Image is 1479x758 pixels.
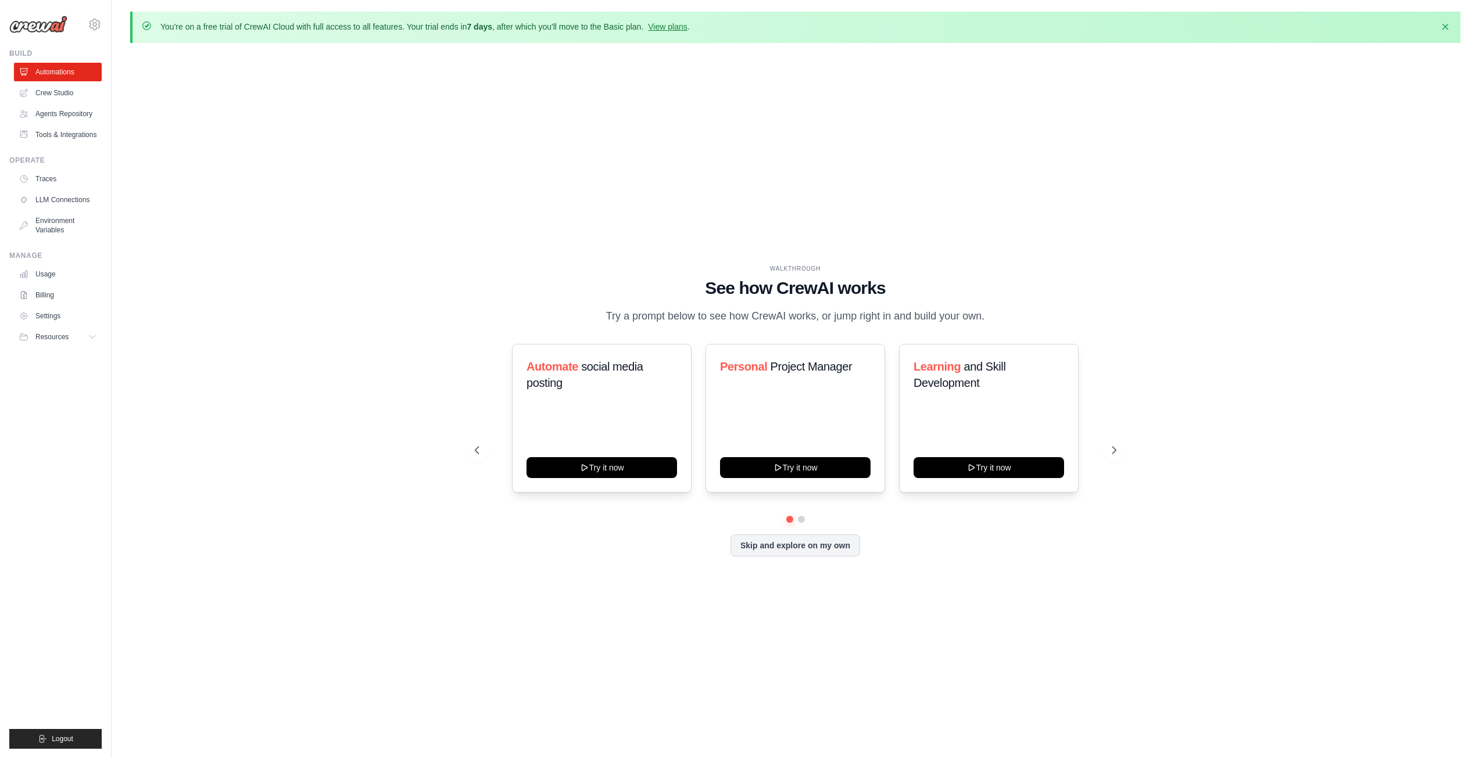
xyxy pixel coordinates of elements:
[527,360,578,373] span: Automate
[648,22,687,31] a: View plans
[14,307,102,325] a: Settings
[14,84,102,102] a: Crew Studio
[14,105,102,123] a: Agents Repository
[527,360,643,389] span: social media posting
[14,211,102,239] a: Environment Variables
[14,191,102,209] a: LLM Connections
[475,264,1116,273] div: WALKTHROUGH
[475,278,1116,299] h1: See how CrewAI works
[52,734,73,743] span: Logout
[14,170,102,188] a: Traces
[730,534,860,556] button: Skip and explore on my own
[600,308,991,325] p: Try a prompt below to see how CrewAI works, or jump right in and build your own.
[770,360,852,373] span: Project Manager
[14,265,102,283] a: Usage
[9,16,67,33] img: Logo
[14,286,102,304] a: Billing
[160,21,690,33] p: You're on a free trial of CrewAI Cloud with full access to all features. Your trial ends in , aft...
[9,251,102,260] div: Manage
[9,49,102,58] div: Build
[9,729,102,749] button: Logout
[14,63,102,81] a: Automations
[14,328,102,346] button: Resources
[9,156,102,165] div: Operate
[914,360,961,373] span: Learning
[720,457,871,478] button: Try it now
[14,125,102,144] a: Tools & Integrations
[914,360,1005,389] span: and Skill Development
[914,457,1064,478] button: Try it now
[467,22,492,31] strong: 7 days
[720,360,767,373] span: Personal
[527,457,677,478] button: Try it now
[35,332,69,342] span: Resources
